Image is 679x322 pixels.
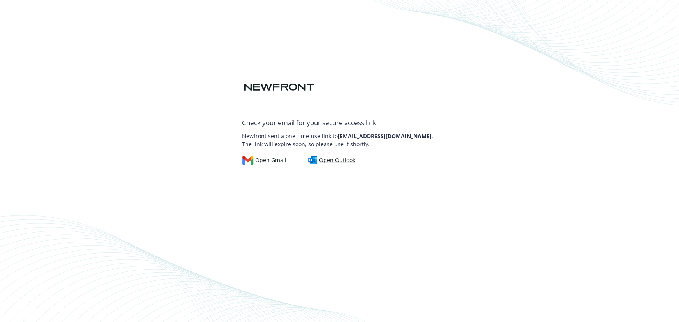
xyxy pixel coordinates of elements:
[338,132,432,140] b: [EMAIL_ADDRESS][DOMAIN_NAME]
[308,156,355,164] div: Open Outlook
[242,80,316,94] img: Newfront logo
[242,118,437,128] div: Check your email for your secure access link
[242,156,293,164] a: Open Gmail
[242,156,254,164] img: gmail-logo.svg
[242,128,437,148] p: Newfront sent a one-time-use link to . The link will expire soon, so please use it shortly.
[308,156,318,164] img: outlook-logo.svg
[308,156,361,164] a: Open Outlook
[242,156,287,164] div: Open Gmail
